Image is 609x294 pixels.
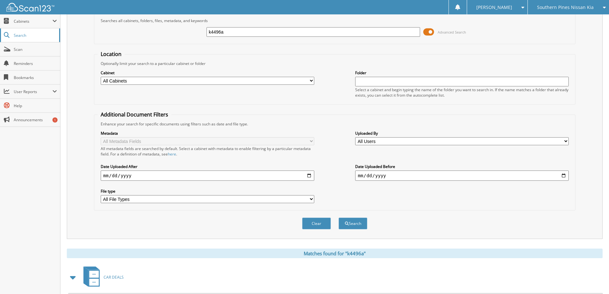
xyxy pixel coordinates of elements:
[14,117,57,123] span: Announcements
[339,218,367,229] button: Search
[101,146,314,157] div: All metadata fields are searched by default. Select a cabinet with metadata to enable filtering b...
[98,61,572,66] div: Optionally limit your search to a particular cabinet or folder
[302,218,331,229] button: Clear
[98,18,572,23] div: Searches all cabinets, folders, files, metadata, and keywords
[438,30,466,35] span: Advanced Search
[14,47,57,52] span: Scan
[355,131,569,136] label: Uploaded By
[98,51,125,58] legend: Location
[52,117,58,123] div: 1
[168,151,176,157] a: here
[355,164,569,169] label: Date Uploaded Before
[67,249,603,258] div: Matches found for "k4496a"
[14,33,56,38] span: Search
[14,75,57,80] span: Bookmarks
[355,87,569,98] div: Select a cabinet and begin typing the name of the folder you want to search in. If the name match...
[476,5,512,9] span: [PERSON_NAME]
[14,103,57,108] span: Help
[101,164,314,169] label: Date Uploaded After
[98,111,171,118] legend: Additional Document Filters
[355,70,569,75] label: Folder
[101,131,314,136] label: Metadata
[14,61,57,66] span: Reminders
[14,19,52,24] span: Cabinets
[14,89,52,94] span: User Reports
[80,265,124,290] a: CAR DEALS
[355,171,569,181] input: end
[537,5,594,9] span: Southern Pines Nissan Kia
[98,121,572,127] div: Enhance your search for specific documents using filters such as date and file type.
[101,70,314,75] label: Cabinet
[6,3,54,12] img: scan123-logo-white.svg
[101,171,314,181] input: start
[104,274,124,280] span: CAR DEALS
[101,188,314,194] label: File type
